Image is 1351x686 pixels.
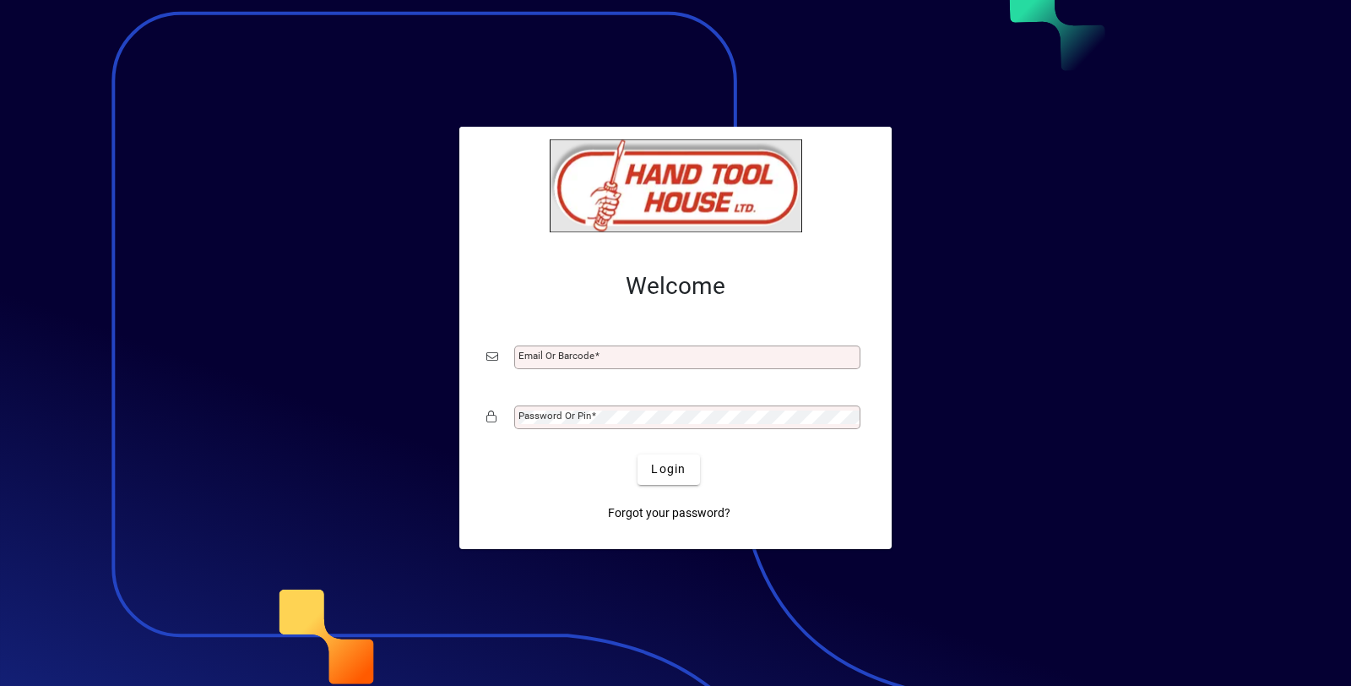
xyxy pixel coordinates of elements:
span: Login [651,460,686,478]
button: Login [638,455,699,485]
h2: Welcome [486,272,865,301]
span: Forgot your password? [608,504,730,522]
a: Forgot your password? [601,498,737,529]
mat-label: Password or Pin [518,410,591,422]
mat-label: Email or Barcode [518,350,594,362]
